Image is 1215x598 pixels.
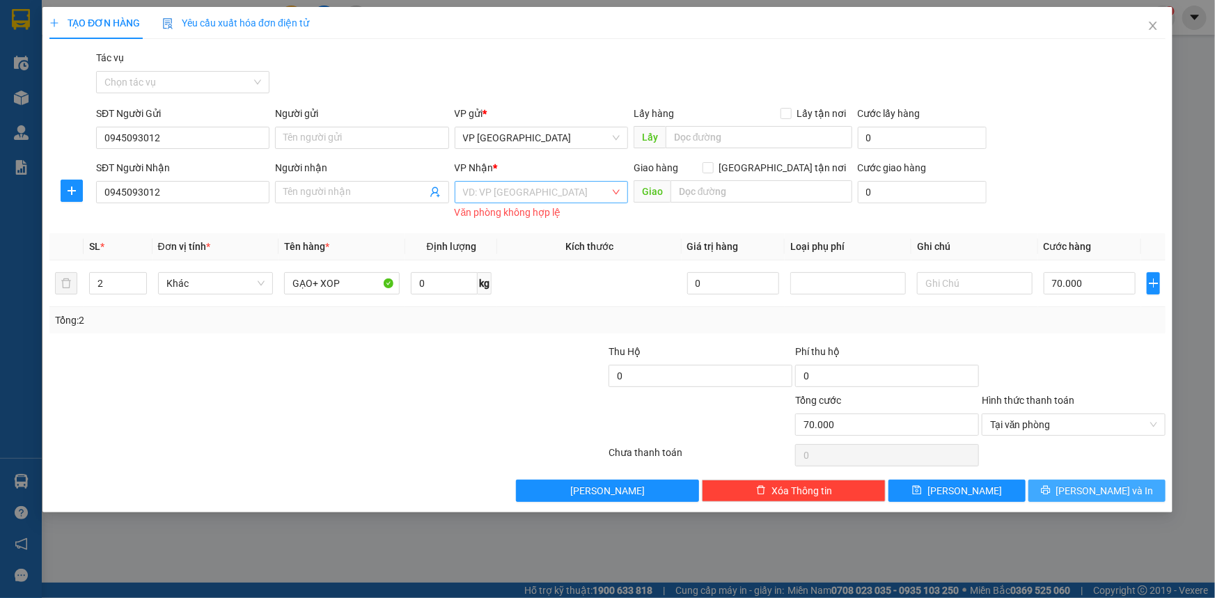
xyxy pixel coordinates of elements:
span: Khác [166,273,265,294]
div: SĐT Người Nhận [96,160,269,175]
label: Tác vụ [96,52,124,63]
span: Đơn vị tính [158,241,210,252]
span: Giao hàng [634,162,678,173]
span: close [1147,20,1159,31]
img: logo [8,31,54,100]
div: Tổng: 2 [55,313,469,328]
span: plus [61,185,82,196]
span: Tổng cước [795,395,841,406]
th: Ghi chú [911,233,1038,260]
span: Cước hàng [1044,241,1092,252]
span: Xóa Thông tin [771,483,832,498]
span: VP Can Lộc [463,127,620,148]
button: plus [61,180,83,202]
span: Yêu cầu xuất hóa đơn điện tử [162,17,309,29]
span: TẠO ĐƠN HÀNG [49,17,140,29]
input: 0 [687,272,780,294]
span: Giá trị hàng [687,241,739,252]
span: save [912,485,922,496]
input: Cước giao hàng [858,181,987,203]
input: Dọc đường [666,126,852,148]
button: deleteXóa Thông tin [702,480,886,502]
img: icon [162,18,173,29]
button: Close [1134,7,1173,46]
span: Tên hàng [284,241,329,252]
span: VP Nhận [455,162,494,173]
span: Thu Hộ [609,346,641,357]
label: Cước lấy hàng [858,108,920,119]
span: user-add [430,187,441,198]
span: Kích thước [565,241,613,252]
button: plus [1147,272,1160,294]
span: plus [1147,278,1159,289]
div: Văn phòng không hợp lệ [455,205,628,221]
span: [PERSON_NAME] [927,483,1002,498]
span: VPCL1110251159 [196,52,294,66]
button: [PERSON_NAME] [516,480,700,502]
span: Lấy hàng [634,108,674,119]
div: Chưa thanh toán [608,445,794,469]
div: Người nhận [275,160,448,175]
span: SL [89,241,100,252]
div: SĐT Người Gửi [96,106,269,121]
span: delete [756,485,766,496]
span: Định lượng [427,241,476,252]
strong: Hotline : [PHONE_NUMBER] - [PHONE_NUMBER] [61,93,189,114]
button: save[PERSON_NAME] [888,480,1026,502]
strong: PHIẾU GỬI HÀNG [69,75,182,90]
span: Lấy tận nơi [792,106,852,121]
span: printer [1041,485,1051,496]
div: Phí thu hộ [795,344,979,365]
span: Giao [634,180,671,203]
div: VP gửi [455,106,628,121]
span: [PERSON_NAME] và In [1056,483,1154,498]
span: Tại văn phòng [990,414,1157,435]
span: kg [478,272,492,294]
input: Cước lấy hàng [858,127,987,149]
span: Lấy [634,126,666,148]
label: Cước giao hàng [858,162,927,173]
input: VD: Bàn, Ghế [284,272,400,294]
input: Ghi Chú [917,272,1033,294]
button: printer[PERSON_NAME] và In [1028,480,1166,502]
th: Loại phụ phí [785,233,911,260]
span: plus [49,18,59,28]
div: Người gửi [275,106,448,121]
strong: HÃNG XE HẢI HOÀNG GIA [81,14,168,44]
span: [GEOGRAPHIC_DATA] tận nơi [714,160,852,175]
button: delete [55,272,77,294]
span: 24 [PERSON_NAME] - Vinh - [GEOGRAPHIC_DATA] [65,47,185,72]
label: Hình thức thanh toán [982,395,1074,406]
input: Dọc đường [671,180,852,203]
span: [PERSON_NAME] [570,483,645,498]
